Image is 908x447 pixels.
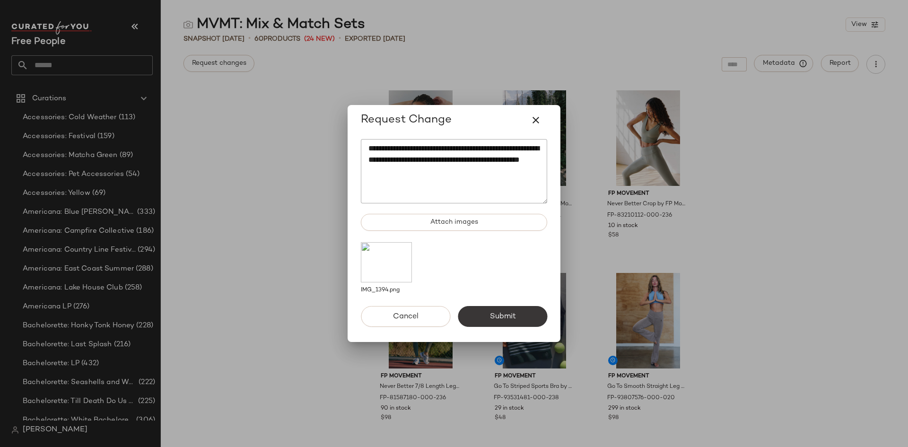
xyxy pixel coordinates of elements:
div: IMG_1394.png [361,282,412,295]
span: Attach images [430,219,478,226]
button: Attach images [361,214,547,231]
span: Request Change [361,113,452,128]
span: Cancel [393,312,419,321]
button: Cancel [361,306,450,327]
span: Submit [489,312,515,321]
img: f9be39f4-f94e-4369-93f6-5b7d38ca084f [361,242,412,282]
button: Submit [458,306,547,327]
